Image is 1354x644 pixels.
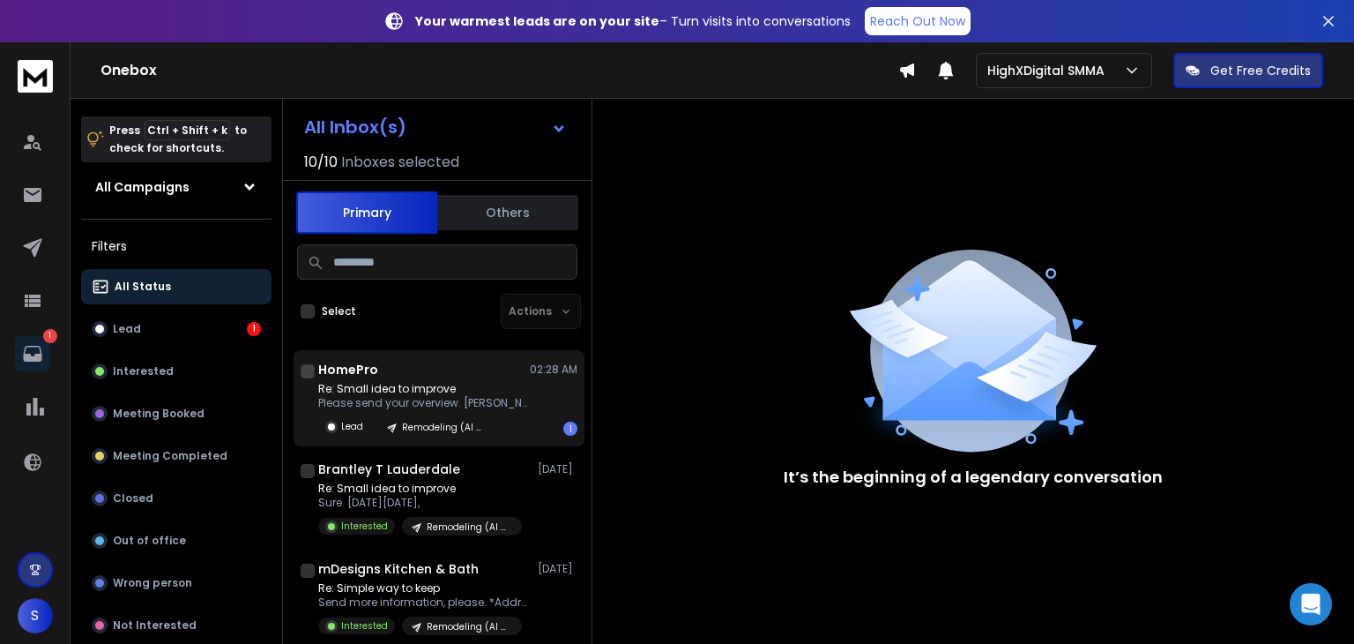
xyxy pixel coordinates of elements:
[113,407,205,421] p: Meeting Booked
[318,560,479,578] h1: mDesigns Kitchen & Bath
[318,595,530,610] p: Send more information, please. *Address:*
[81,269,272,304] button: All Status
[318,382,530,396] p: Re: Small idea to improve
[145,120,230,140] span: Ctrl + Shift + k
[415,12,659,30] strong: Your warmest leads are on your site
[113,364,174,378] p: Interested
[81,481,272,516] button: Closed
[538,562,577,576] p: [DATE]
[538,462,577,476] p: [DATE]
[341,619,388,633] p: Interested
[113,576,192,590] p: Wrong person
[81,311,272,347] button: Lead1
[113,618,197,633] p: Not Interested
[18,60,53,93] img: logo
[1290,583,1332,625] div: Open Intercom Messenger
[115,280,171,294] p: All Status
[81,354,272,389] button: Interested
[415,12,851,30] p: – Turn visits into conversations
[318,361,378,378] h1: HomePro
[318,581,530,595] p: Re: Simple way to keep
[109,122,247,157] p: Press to check for shortcuts.
[81,438,272,474] button: Meeting Completed
[437,193,578,232] button: Others
[563,422,577,436] div: 1
[784,465,1163,490] p: It’s the beginning of a legendary conversation
[530,363,577,377] p: 02:28 AM
[18,598,53,633] button: S
[402,421,487,434] p: Remodeling (AI hybrid system)
[247,322,261,336] div: 1
[95,178,190,196] h1: All Campaigns
[15,336,50,371] a: 1
[113,449,227,463] p: Meeting Completed
[322,304,356,318] label: Select
[113,322,141,336] p: Lead
[304,118,406,136] h1: All Inbox(s)
[81,396,272,431] button: Meeting Booked
[81,234,272,258] h3: Filters
[1173,53,1323,88] button: Get Free Credits
[870,12,965,30] p: Reach Out Now
[81,523,272,558] button: Out of office
[113,491,153,505] p: Closed
[341,420,363,433] p: Lead
[427,520,511,534] p: Remodeling (AI hybrid system)
[341,152,459,173] h3: Inboxes selected
[81,169,272,205] button: All Campaigns
[318,396,530,410] p: Please send your overview. [PERSON_NAME]
[81,565,272,601] button: Wrong person
[318,496,522,510] p: Sure. [DATE][DATE],
[43,329,57,343] p: 1
[341,520,388,533] p: Interested
[113,534,186,548] p: Out of office
[427,620,511,633] p: Remodeling (AI hybrid system)
[318,461,460,478] h1: Brantley T Lauderdale
[290,109,581,145] button: All Inbox(s)
[1210,62,1311,79] p: Get Free Credits
[296,191,437,234] button: Primary
[304,152,338,173] span: 10 / 10
[318,482,522,496] p: Re: Small idea to improve
[865,7,971,35] a: Reach Out Now
[987,62,1112,79] p: HighXDigital SMMA
[100,60,898,81] h1: Onebox
[81,608,272,643] button: Not Interested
